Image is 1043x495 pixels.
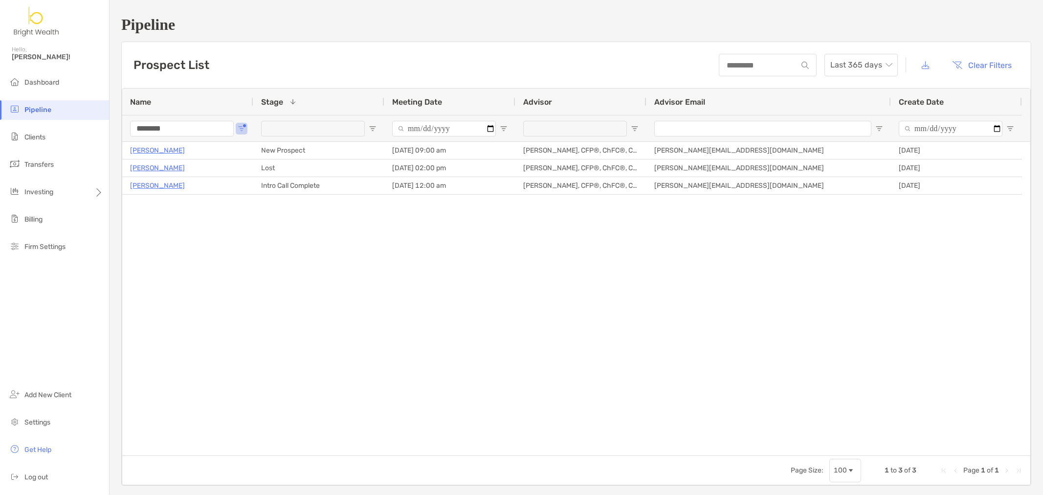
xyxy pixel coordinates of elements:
img: investing icon [9,185,21,197]
input: Meeting Date Filter Input [392,121,496,136]
div: [DATE] [891,142,1022,159]
div: [PERSON_NAME], CFP®, ChFC®, CLU® [515,159,646,177]
span: Get Help [24,446,51,454]
span: of [987,466,993,474]
div: [PERSON_NAME][EMAIL_ADDRESS][DOMAIN_NAME] [646,142,891,159]
img: add_new_client icon [9,388,21,400]
button: Open Filter Menu [1006,125,1014,133]
div: [PERSON_NAME], CFP®, ChFC®, CLU® [515,177,646,194]
h1: Pipeline [121,16,1031,34]
button: Open Filter Menu [369,125,377,133]
span: Transfers [24,160,54,169]
img: input icon [801,62,809,69]
span: Clients [24,133,45,141]
span: Advisor [523,97,552,107]
img: get-help icon [9,443,21,455]
div: Page Size [829,459,861,482]
h3: Prospect List [133,58,209,72]
a: [PERSON_NAME] [130,180,185,192]
img: pipeline icon [9,103,21,115]
span: Stage [261,97,283,107]
a: [PERSON_NAME] [130,144,185,157]
img: clients icon [9,131,21,142]
span: 1 [995,466,999,474]
button: Open Filter Menu [875,125,883,133]
input: Advisor Email Filter Input [654,121,871,136]
img: logout icon [9,471,21,482]
span: 1 [885,466,889,474]
div: [DATE] 12:00 am [384,177,515,194]
div: [DATE] [891,159,1022,177]
button: Open Filter Menu [631,125,639,133]
button: Open Filter Menu [500,125,508,133]
input: Create Date Filter Input [899,121,1002,136]
img: Zoe Logo [12,4,62,39]
div: Last Page [1015,467,1022,474]
img: dashboard icon [9,76,21,88]
input: Name Filter Input [130,121,234,136]
img: firm-settings icon [9,240,21,252]
div: [DATE] 09:00 am [384,142,515,159]
span: Log out [24,473,48,481]
div: [PERSON_NAME][EMAIL_ADDRESS][DOMAIN_NAME] [646,159,891,177]
div: Previous Page [952,467,959,474]
div: [PERSON_NAME][EMAIL_ADDRESS][DOMAIN_NAME] [646,177,891,194]
span: [PERSON_NAME]! [12,53,103,61]
span: Meeting Date [392,97,442,107]
a: [PERSON_NAME] [130,162,185,174]
span: 3 [912,466,916,474]
span: 3 [898,466,903,474]
div: First Page [940,467,948,474]
img: settings icon [9,416,21,427]
span: Add New Client [24,391,71,399]
div: [DATE] [891,177,1022,194]
div: New Prospect [253,142,384,159]
span: of [904,466,910,474]
div: Lost [253,159,384,177]
span: Pipeline [24,106,51,114]
span: Settings [24,418,50,427]
div: 100 [834,466,847,474]
span: to [890,466,897,474]
span: Investing [24,188,53,196]
span: Page [963,466,979,474]
button: Open Filter Menu [238,125,245,133]
div: Intro Call Complete [253,177,384,194]
div: Page Size: [791,466,823,474]
div: Next Page [1003,467,1011,474]
img: transfers icon [9,158,21,170]
span: Last 365 days [830,54,892,76]
div: [DATE] 02:00 pm [384,159,515,177]
span: 1 [981,466,985,474]
button: Clear Filters [945,54,1019,76]
span: Advisor Email [654,97,705,107]
span: Billing [24,215,43,224]
span: Dashboard [24,78,59,87]
span: Firm Settings [24,243,66,251]
span: Create Date [899,97,944,107]
img: billing icon [9,213,21,225]
span: Name [130,97,151,107]
div: [PERSON_NAME], CFP®, ChFC®, CLU® [515,142,646,159]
